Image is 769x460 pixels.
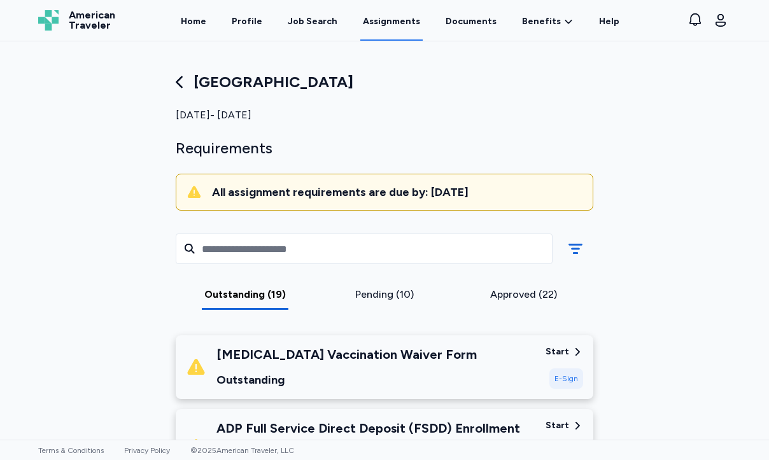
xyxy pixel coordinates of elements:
div: Start [546,345,569,358]
span: © 2025 American Traveler, LLC [190,446,294,455]
span: American Traveler [69,10,115,31]
div: Start [546,419,569,432]
a: Terms & Conditions [38,446,104,455]
div: Job Search [288,15,337,28]
div: [MEDICAL_DATA] Vaccination Waiver Form [216,345,477,363]
span: Benefits [522,15,561,28]
div: [DATE] - [DATE] [176,108,593,123]
a: Benefits [522,15,574,28]
div: All assignment requirements are due by: [DATE] [212,185,582,200]
a: Privacy Policy [124,446,170,455]
img: Logo [38,10,59,31]
div: Outstanding [216,371,477,389]
div: Outstanding (19) [181,287,310,302]
div: ADP Full Service Direct Deposit (FSDD) Enrollment Form [216,419,535,455]
div: Requirements [176,138,593,158]
div: E-Sign [549,368,583,389]
a: Assignments [360,1,423,41]
div: Approved (22) [459,287,588,302]
div: Pending (10) [320,287,449,302]
div: [GEOGRAPHIC_DATA] [176,72,593,92]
